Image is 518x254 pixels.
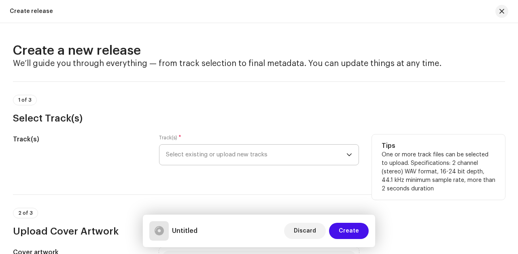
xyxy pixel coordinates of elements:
h5: Track(s) [13,134,146,144]
h3: Select Track(s) [13,112,505,125]
h5: Tips [382,141,495,151]
div: dropdown trigger [346,145,352,165]
label: Track(s) [159,134,181,141]
p: One or more track files can be selected to upload. Specifications: 2 channel (stereo) WAV format,... [382,151,495,193]
h4: We’ll guide you through everything — from track selection to final metadata. You can update thing... [13,59,505,68]
h2: Create a new release [13,43,505,59]
h3: Upload Cover Artwork [13,225,505,238]
span: Select existing or upload new tracks [166,145,346,165]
